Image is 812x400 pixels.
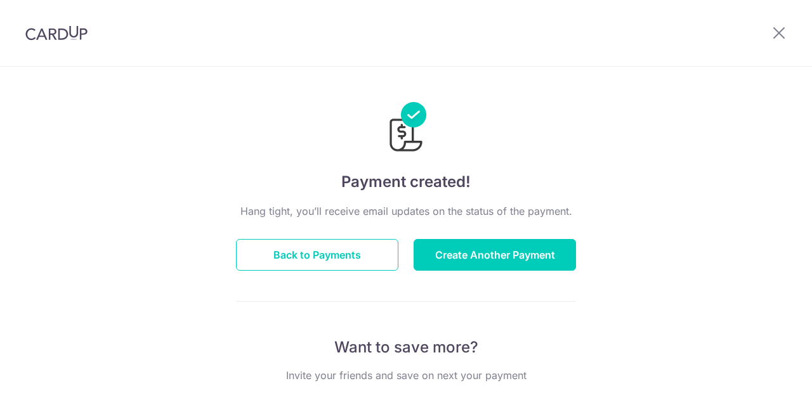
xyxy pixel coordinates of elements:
[386,102,426,155] img: Payments
[236,337,576,358] p: Want to save more?
[236,239,398,271] button: Back to Payments
[236,203,576,219] p: Hang tight, you’ll receive email updates on the status of the payment.
[25,25,88,41] img: CardUp
[236,171,576,193] h4: Payment created!
[236,368,576,383] p: Invite your friends and save on next your payment
[731,362,799,394] iframe: Opens a widget where you can find more information
[414,239,576,271] button: Create Another Payment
